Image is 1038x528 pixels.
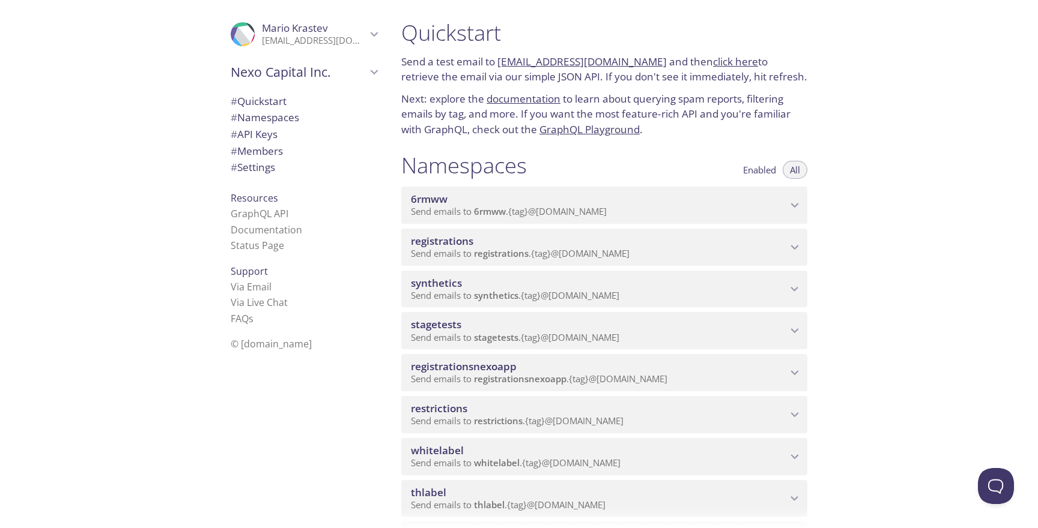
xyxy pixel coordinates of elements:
[231,127,278,141] span: API Keys
[474,499,505,511] span: thlabel
[411,234,473,248] span: registrations
[221,14,387,54] div: Mario Krastev
[231,239,284,252] a: Status Page
[262,35,366,47] p: [EMAIL_ADDRESS][DOMAIN_NAME]
[231,110,299,124] span: Namespaces
[401,354,807,391] div: registrationsnexoapp namespace
[221,143,387,160] div: Members
[474,289,518,301] span: synthetics
[411,317,461,331] span: stagetests
[411,401,467,415] span: restrictions
[411,247,630,259] span: Send emails to . {tag} @[DOMAIN_NAME]
[411,205,607,217] span: Send emails to . {tag} @[DOMAIN_NAME]
[411,415,624,427] span: Send emails to . {tag} @[DOMAIN_NAME]
[474,331,518,343] span: stagetests
[411,373,667,385] span: Send emails to . {tag} @[DOMAIN_NAME]
[231,296,288,309] a: Via Live Chat
[474,205,506,217] span: 6rmww
[231,160,275,174] span: Settings
[411,499,605,511] span: Send emails to . {tag} @[DOMAIN_NAME]
[401,480,807,517] div: thlabel namespace
[411,192,448,206] span: 6rmww
[401,19,807,46] h1: Quickstart
[736,161,783,179] button: Enabled
[401,187,807,224] div: 6rmww namespace
[221,93,387,110] div: Quickstart
[474,247,529,259] span: registrations
[401,271,807,308] div: synthetics namespace
[401,229,807,266] div: registrations namespace
[231,207,288,220] a: GraphQL API
[411,359,517,373] span: registrationsnexoapp
[231,144,283,158] span: Members
[249,312,253,325] span: s
[783,161,807,179] button: All
[411,331,619,343] span: Send emails to . {tag} @[DOMAIN_NAME]
[401,438,807,475] div: whitelabel namespace
[401,152,527,179] h1: Namespaces
[221,56,387,88] div: Nexo Capital Inc.
[231,223,302,236] a: Documentation
[231,64,366,80] span: Nexo Capital Inc.
[411,289,619,301] span: Send emails to . {tag} @[DOMAIN_NAME]
[221,159,387,176] div: Team Settings
[262,21,328,35] span: Mario Krastev
[401,312,807,349] div: stagetests namespace
[411,443,464,457] span: whitelabel
[474,373,566,385] span: registrationsnexoapp
[539,122,640,136] a: GraphQL Playground
[231,94,287,108] span: Quickstart
[411,457,621,469] span: Send emails to . {tag} @[DOMAIN_NAME]
[231,312,253,325] a: FAQ
[474,457,520,469] span: whitelabel
[231,337,312,350] span: © [DOMAIN_NAME]
[231,94,237,108] span: #
[401,396,807,433] div: restrictions namespace
[231,144,237,158] span: #
[231,127,237,141] span: #
[411,276,462,290] span: synthetics
[497,55,667,68] a: [EMAIL_ADDRESS][DOMAIN_NAME]
[713,55,758,68] a: click here
[231,110,237,124] span: #
[401,54,807,85] p: Send a test email to and then to retrieve the email via our simple JSON API. If you don't see it ...
[411,485,446,499] span: thlabel
[231,265,268,278] span: Support
[487,92,560,106] a: documentation
[474,415,523,427] span: restrictions
[221,109,387,126] div: Namespaces
[221,126,387,143] div: API Keys
[978,468,1014,504] iframe: Help Scout Beacon - Open
[231,280,272,293] a: Via Email
[401,91,807,137] p: Next: explore the to learn about querying spam reports, filtering emails by tag, and more. If you...
[231,191,278,205] span: Resources
[231,160,237,174] span: #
